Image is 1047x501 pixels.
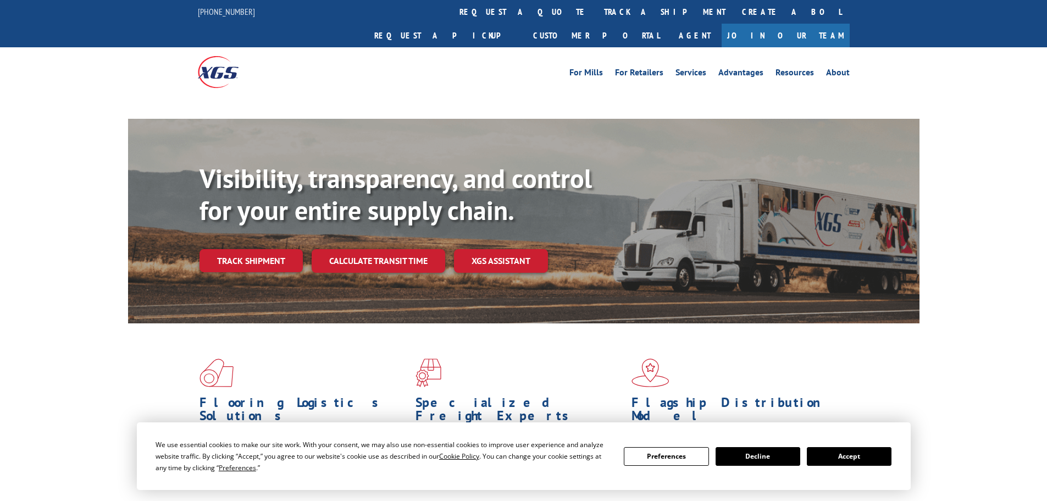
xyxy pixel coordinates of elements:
[826,68,850,80] a: About
[615,68,663,80] a: For Retailers
[454,249,548,273] a: XGS ASSISTANT
[716,447,800,466] button: Decline
[675,68,706,80] a: Services
[198,6,255,17] a: [PHONE_NUMBER]
[137,422,911,490] div: Cookie Consent Prompt
[624,447,708,466] button: Preferences
[722,24,850,47] a: Join Our Team
[416,359,441,387] img: xgs-icon-focused-on-flooring-red
[200,249,303,272] a: Track shipment
[631,359,669,387] img: xgs-icon-flagship-distribution-model-red
[631,396,839,428] h1: Flagship Distribution Model
[416,396,623,428] h1: Specialized Freight Experts
[200,396,407,428] h1: Flooring Logistics Solutions
[718,68,763,80] a: Advantages
[219,463,256,472] span: Preferences
[200,161,592,227] b: Visibility, transparency, and control for your entire supply chain.
[200,359,234,387] img: xgs-icon-total-supply-chain-intelligence-red
[439,452,479,461] span: Cookie Policy
[807,447,891,466] button: Accept
[366,24,525,47] a: Request a pickup
[312,249,445,273] a: Calculate transit time
[668,24,722,47] a: Agent
[156,439,611,474] div: We use essential cookies to make our site work. With your consent, we may also use non-essential ...
[775,68,814,80] a: Resources
[569,68,603,80] a: For Mills
[525,24,668,47] a: Customer Portal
